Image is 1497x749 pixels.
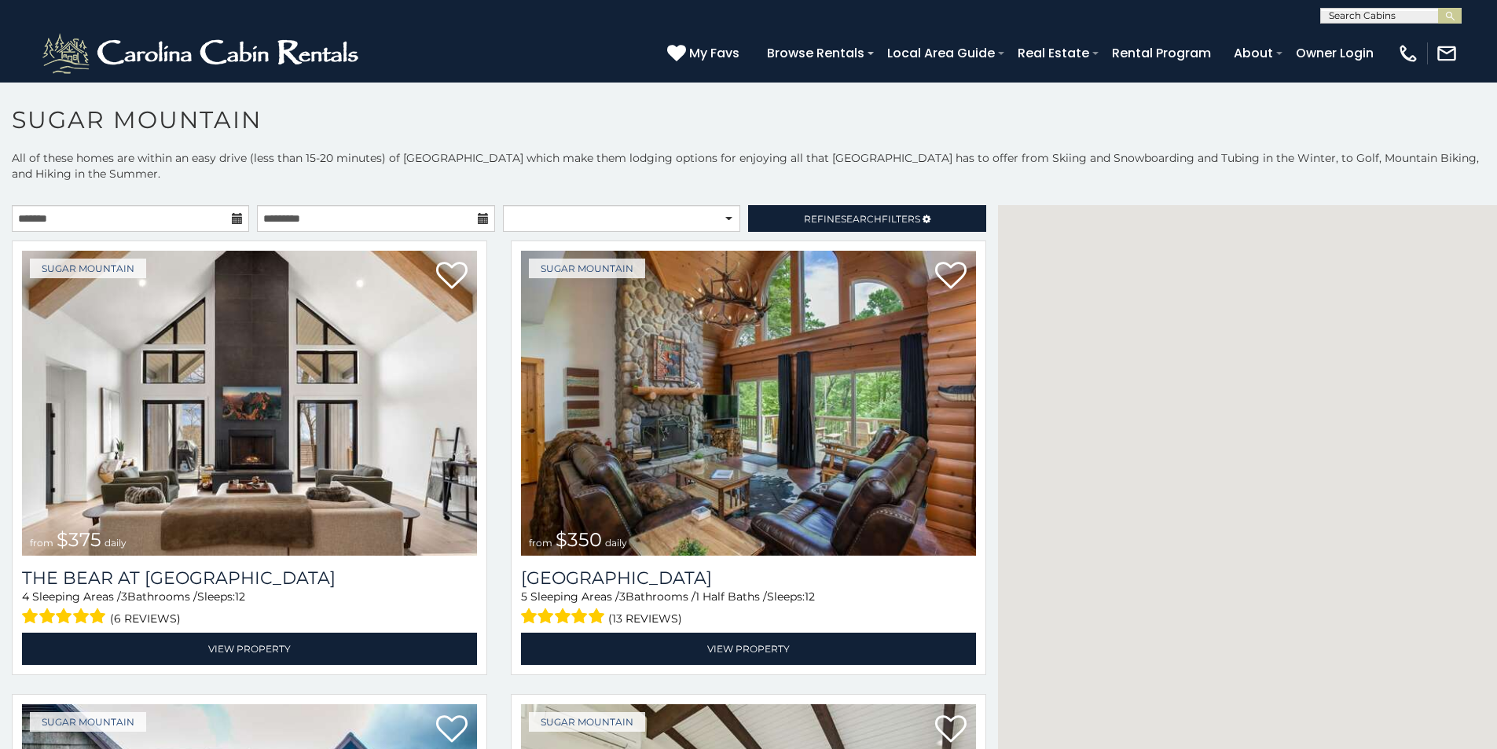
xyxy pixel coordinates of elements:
img: The Bear At Sugar Mountain [22,251,477,556]
a: Browse Rentals [759,39,872,67]
a: Local Area Guide [879,39,1003,67]
a: Add to favorites [935,260,967,293]
a: The Bear At Sugar Mountain from $375 daily [22,251,477,556]
img: White-1-2.png [39,30,365,77]
a: Add to favorites [436,260,468,293]
a: My Favs [667,43,743,64]
a: About [1226,39,1281,67]
h3: Grouse Moor Lodge [521,567,976,589]
span: My Favs [689,43,739,63]
a: Sugar Mountain [30,712,146,732]
a: [GEOGRAPHIC_DATA] [521,567,976,589]
a: Add to favorites [436,714,468,747]
a: Sugar Mountain [529,259,645,278]
img: Grouse Moor Lodge [521,251,976,556]
span: 3 [121,589,127,604]
span: from [529,537,552,549]
span: daily [105,537,127,549]
h3: The Bear At Sugar Mountain [22,567,477,589]
a: The Bear At [GEOGRAPHIC_DATA] [22,567,477,589]
a: View Property [521,633,976,665]
a: RefineSearchFilters [748,205,985,232]
a: Sugar Mountain [529,712,645,732]
span: 12 [235,589,245,604]
a: Owner Login [1288,39,1381,67]
span: $375 [57,528,101,551]
a: Real Estate [1010,39,1097,67]
div: Sleeping Areas / Bathrooms / Sleeps: [521,589,976,629]
span: 4 [22,589,29,604]
div: Sleeping Areas / Bathrooms / Sleeps: [22,589,477,629]
span: 3 [619,589,626,604]
span: 5 [521,589,527,604]
img: phone-regular-white.png [1397,42,1419,64]
a: View Property [22,633,477,665]
a: Add to favorites [935,714,967,747]
span: Search [841,213,882,225]
span: Refine Filters [804,213,920,225]
span: daily [605,537,627,549]
a: Sugar Mountain [30,259,146,278]
span: from [30,537,53,549]
span: (6 reviews) [110,608,181,629]
span: (13 reviews) [608,608,682,629]
span: $350 [556,528,602,551]
a: Grouse Moor Lodge from $350 daily [521,251,976,556]
span: 1 Half Baths / [695,589,767,604]
a: Rental Program [1104,39,1219,67]
span: 12 [805,589,815,604]
img: mail-regular-white.png [1436,42,1458,64]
